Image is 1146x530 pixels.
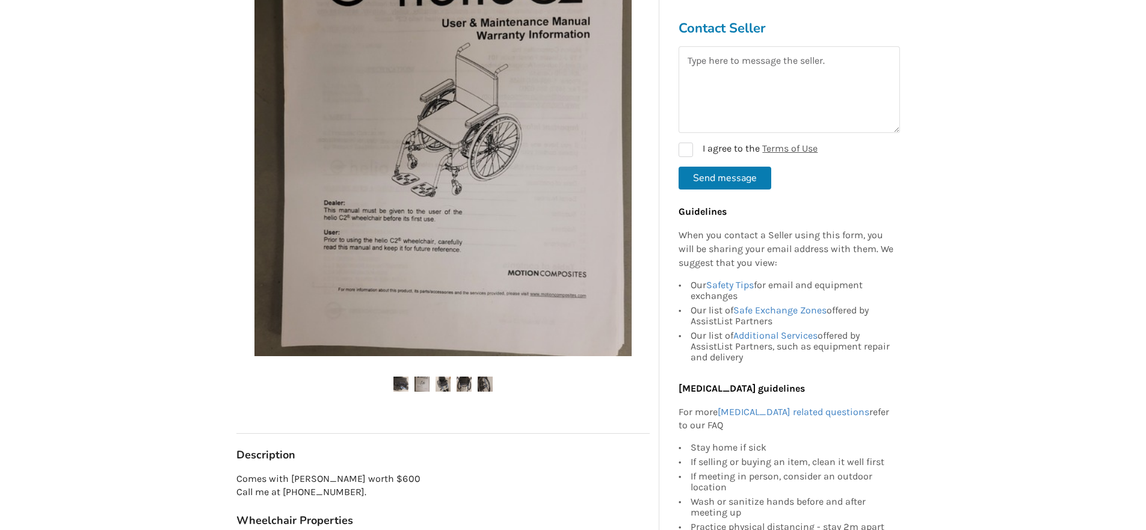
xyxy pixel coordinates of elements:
[236,472,650,500] p: Comes with [PERSON_NAME] worth $600 Call me at [PHONE_NUMBER].
[679,20,900,37] h3: Contact Seller
[691,303,894,328] div: Our list of offered by AssistList Partners
[679,405,894,433] p: For more refer to our FAQ
[236,448,650,462] h3: Description
[733,330,818,341] a: Additional Services
[414,377,430,392] img: highend helio c2 wheel chair-wheelchair-mobility-port moody-assistlist-listing
[691,442,894,455] div: Stay home if sick
[679,206,727,217] b: Guidelines
[691,469,894,495] div: If meeting in person, consider an outdoor location
[393,377,408,392] img: highend helio c2 wheel chair-wheelchair-mobility-port moody-assistlist-listing
[706,279,754,291] a: Safety Tips
[691,280,894,303] div: Our for email and equipment exchanges
[679,143,818,157] label: I agree to the
[679,167,771,190] button: Send message
[691,328,894,363] div: Our list of offered by AssistList Partners, such as equipment repair and delivery
[679,383,805,394] b: [MEDICAL_DATA] guidelines
[436,377,451,392] img: highend helio c2 wheel chair-wheelchair-mobility-port moody-assistlist-listing
[478,377,493,392] img: highend helio c2 wheel chair-wheelchair-mobility-port moody-assistlist-listing
[691,495,894,520] div: Wash or sanitize hands before and after meeting up
[679,229,894,270] p: When you contact a Seller using this form, you will be sharing your email address with them. We s...
[762,143,818,154] a: Terms of Use
[718,405,869,417] a: [MEDICAL_DATA] related questions
[236,514,650,528] h3: Wheelchair Properties
[691,455,894,469] div: If selling or buying an item, clean it well first
[457,377,472,392] img: highend helio c2 wheel chair-wheelchair-mobility-port moody-assistlist-listing
[733,304,827,316] a: Safe Exchange Zones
